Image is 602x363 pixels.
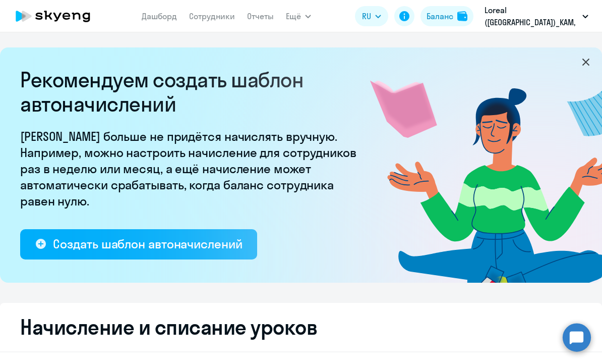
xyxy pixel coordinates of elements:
div: Баланс [427,10,453,22]
img: balance [457,11,467,21]
span: Ещё [286,10,301,22]
button: Балансbalance [420,6,473,26]
h2: Рекомендуем создать шаблон автоначислений [20,68,363,116]
button: Ещё [286,6,311,26]
a: Отчеты [247,11,274,21]
span: RU [362,10,371,22]
button: RU [355,6,388,26]
p: [PERSON_NAME] больше не придётся начислять вручную. Например, можно настроить начисление для сотр... [20,128,363,209]
p: Loreal ([GEOGRAPHIC_DATA])_KAM, ЭфСи майс [485,4,578,28]
button: Loreal ([GEOGRAPHIC_DATA])_KAM, ЭфСи майс [479,4,593,28]
button: Создать шаблон автоначислений [20,229,257,260]
div: Создать шаблон автоначислений [53,236,242,252]
a: Дашборд [142,11,177,21]
h2: Начисление и списание уроков [20,315,582,339]
a: Сотрудники [189,11,235,21]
